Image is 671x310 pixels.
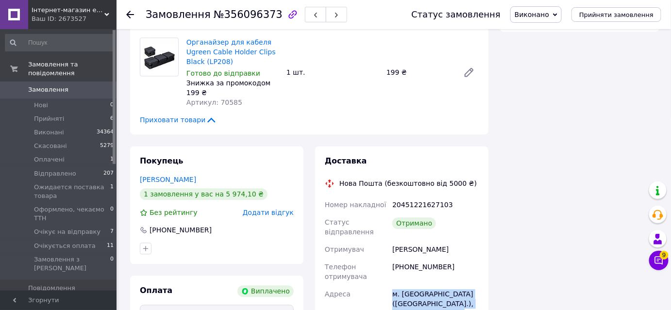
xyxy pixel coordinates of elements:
div: 1 замовлення у вас на 5 974,10 ₴ [140,188,268,200]
span: 6 [110,114,114,123]
span: Оплачені [34,155,65,164]
span: Додати відгук [243,209,294,216]
span: Адреса [325,290,351,298]
span: Очікується оплата [34,242,96,250]
span: Номер накладної [325,201,386,209]
span: Покупець [140,156,184,165]
div: 1 шт. [283,65,383,79]
span: 1 [110,155,114,164]
span: Артикул: 70585 [186,98,242,106]
div: Отримано [392,217,436,229]
span: 207 [103,169,114,178]
span: Замовлення [146,9,211,20]
div: Знижка за промокодом [186,78,279,88]
span: Виконані [34,128,64,137]
span: Телефон отримувача [325,263,367,280]
button: Прийняти замовлення [571,7,661,22]
span: Повідомлення [28,284,75,293]
input: Пошук [5,34,115,51]
div: [PHONE_NUMBER] [149,225,213,235]
a: [PERSON_NAME] [140,176,196,183]
span: Готово до відправки [186,69,260,77]
a: Редагувати [459,63,479,82]
div: 199 ₴ [383,65,455,79]
span: №356096373 [214,9,283,20]
div: Ваш ID: 2673527 [32,15,117,23]
span: Оформлено, чекаємо ТТН [34,205,110,223]
span: Замовлення [28,85,68,94]
div: 20451221627103 [390,196,481,213]
button: Чат з покупцем9 [649,251,669,270]
div: Статус замовлення [411,10,501,19]
span: Статус відправлення [325,218,374,236]
div: [PERSON_NAME] [390,241,481,258]
div: Повернутися назад [126,10,134,19]
span: Відправлено [34,169,76,178]
span: Доставка [325,156,367,165]
span: Без рейтингу [150,209,198,216]
span: Оплата [140,286,172,295]
span: Прийняти замовлення [579,11,654,18]
span: Замовлення та повідомлення [28,60,117,78]
span: 0 [110,205,114,223]
div: Виплачено [237,285,294,297]
div: Нова Пошта (безкоштовно від 5000 ₴) [337,179,479,188]
span: Прийняті [34,114,64,123]
span: 7 [110,228,114,236]
a: Органайзер для кабеля Ugreen Cable Holder Clips Black (LP208) [186,38,276,65]
span: Інтернет-магазин електроніки та аксесуарів "Ugreen Україна" [32,6,104,15]
span: 11 [107,242,114,250]
span: Очікує на відправку [34,228,101,236]
span: Замовлення з [PERSON_NAME] [34,255,110,273]
img: Органайзер для кабеля Ugreen Cable Holder Clips Black (LP208) [140,38,178,76]
div: 199 ₴ [186,88,279,98]
span: 9 [660,251,669,260]
span: 1 [110,183,114,200]
span: Отримувач [325,245,364,253]
span: Виконано [515,11,549,18]
span: 5279 [100,142,114,150]
span: 34364 [97,128,114,137]
span: 0 [110,101,114,110]
span: 0 [110,255,114,273]
span: Нові [34,101,48,110]
div: [PHONE_NUMBER] [390,258,481,285]
span: Скасовані [34,142,67,150]
span: Ожидается поставка товара [34,183,110,200]
span: Приховати товари [140,115,217,125]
